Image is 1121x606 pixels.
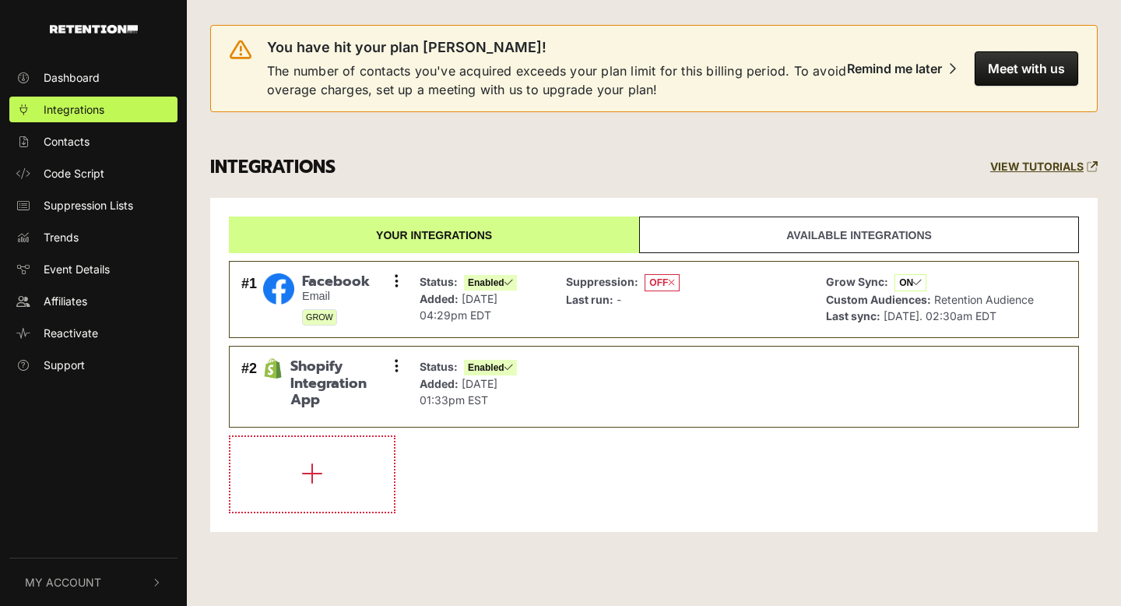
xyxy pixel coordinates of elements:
span: [DATE]. 02:30am EDT [884,309,996,322]
h3: INTEGRATIONS [210,157,336,178]
small: Email [302,290,370,303]
img: Facebook [263,273,294,305]
span: The number of contacts you've acquired exceeds your plan limit for this billing period. To avoid ... [267,62,863,99]
span: - [617,293,621,306]
span: GROW [302,309,337,326]
span: Shopify Integration App [290,358,396,409]
span: OFF [645,274,680,291]
strong: Custom Audiences: [826,293,931,306]
a: Reactivate [9,320,177,346]
span: Event Details [44,261,110,277]
span: Contacts [44,133,90,150]
a: Contacts [9,129,177,154]
button: Remind me later [835,51,968,86]
strong: Added: [420,377,459,390]
div: #1 [241,273,257,326]
span: Suppression Lists [44,197,133,213]
a: Suppression Lists [9,192,177,218]
span: Retention Audience [934,293,1034,306]
strong: Status: [420,360,458,373]
span: Dashboard [44,69,100,86]
span: Enabled [464,360,517,375]
strong: Last sync: [826,309,880,322]
span: Enabled [464,275,517,291]
a: Trends [9,224,177,250]
strong: Status: [420,275,458,288]
span: ON [894,274,926,291]
strong: Suppression: [566,275,638,288]
a: Dashboard [9,65,177,90]
a: Your integrations [229,217,639,253]
a: Code Script [9,160,177,186]
img: Shopify Integration App [263,358,283,378]
strong: Last run: [566,293,613,306]
a: Affiliates [9,288,177,314]
span: [DATE] 04:29pm EDT [420,292,497,322]
button: My Account [9,558,177,606]
button: Meet with us [975,51,1078,86]
span: Reactivate [44,325,98,341]
img: Retention.com [50,25,138,33]
span: Trends [44,229,79,245]
span: You have hit your plan [PERSON_NAME]! [267,38,546,57]
a: Event Details [9,256,177,282]
strong: Added: [420,292,459,305]
a: VIEW TUTORIALS [990,160,1098,174]
a: Support [9,352,177,378]
span: Facebook [302,273,370,291]
span: Integrations [44,101,104,118]
a: Integrations [9,97,177,122]
span: Affiliates [44,293,87,309]
span: Support [44,357,85,373]
div: #2 [241,358,257,415]
a: Available integrations [639,217,1079,253]
span: Code Script [44,165,104,181]
strong: Grow Sync: [826,275,888,288]
div: Remind me later [847,61,942,76]
span: My Account [25,574,101,590]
